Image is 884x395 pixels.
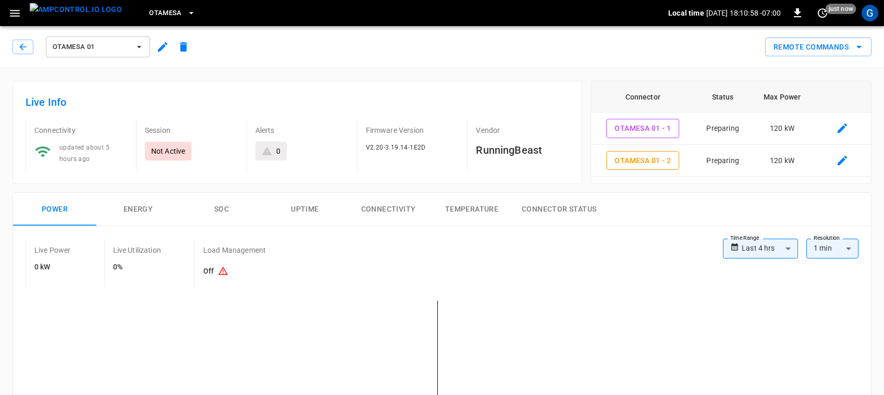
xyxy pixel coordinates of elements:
p: Connectivity [34,125,128,135]
p: Live Power [34,245,71,255]
button: OtaMesa 01 [46,36,150,57]
span: OtaMesa [149,7,182,19]
button: Existing capacity schedules won’t take effect because Load Management is turned off. To activate ... [214,262,232,281]
td: 120 kW [751,145,813,177]
button: Power [13,193,96,226]
h6: RunningBeast [476,142,569,158]
button: Connectivity [347,193,430,226]
span: updated about 5 hours ago [59,144,109,163]
img: ampcontrol.io logo [30,3,122,16]
span: V2.20-3.19.14-1E2D [366,144,426,151]
button: Remote Commands [765,38,871,57]
button: OtaMesa 01 - 2 [606,151,679,170]
button: set refresh interval [814,5,831,21]
button: Connector Status [513,193,605,226]
button: SOC [180,193,263,226]
h6: 0% [113,262,161,273]
button: Temperature [430,193,513,226]
p: Load Management [203,245,266,255]
div: profile-icon [862,5,878,21]
th: Status [694,81,751,113]
td: 120 kW [751,113,813,145]
th: Max Power [751,81,813,113]
p: Local time [668,8,704,18]
p: Not Active [151,146,186,156]
p: Firmware Version [366,125,459,135]
div: 1 min [806,239,858,258]
h6: 0 kW [34,262,71,273]
h6: Live Info [26,94,569,110]
button: OtaMesa [145,3,200,23]
div: remote commands options [765,38,871,57]
span: OtaMesa 01 [53,41,130,53]
button: Uptime [263,193,347,226]
td: Preparing [694,113,751,145]
label: Resolution [814,234,840,242]
p: Alerts [255,125,349,135]
button: Energy [96,193,180,226]
td: Preparing [694,145,751,177]
th: Connector [591,81,694,113]
p: [DATE] 18:10:58 -07:00 [706,8,781,18]
p: Session [145,125,238,135]
span: just now [826,4,856,14]
p: Live Utilization [113,245,161,255]
p: Vendor [476,125,569,135]
div: Last 4 hrs [742,239,798,258]
label: Time Range [730,234,759,242]
button: OtaMesa 01 - 1 [606,119,679,138]
table: connector table [591,81,871,177]
div: 0 [276,146,280,156]
h6: Off [203,262,266,281]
